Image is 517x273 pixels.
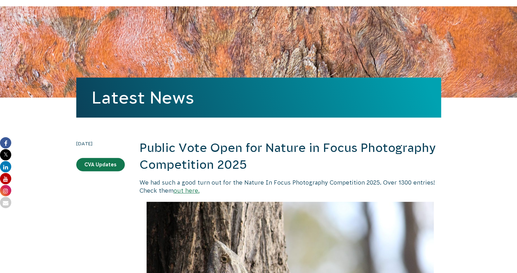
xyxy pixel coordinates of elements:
[140,140,441,173] h2: Public Vote Open for Nature in Focus Photography Competition 2025
[140,179,441,194] p: We had such a good turn out for the Nature In Focus Photography Competition 2025. Over 1300 entri...
[76,140,125,147] time: [DATE]
[174,187,200,194] a: out here.
[76,158,125,171] a: CVA Updates
[92,88,194,107] a: Latest News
